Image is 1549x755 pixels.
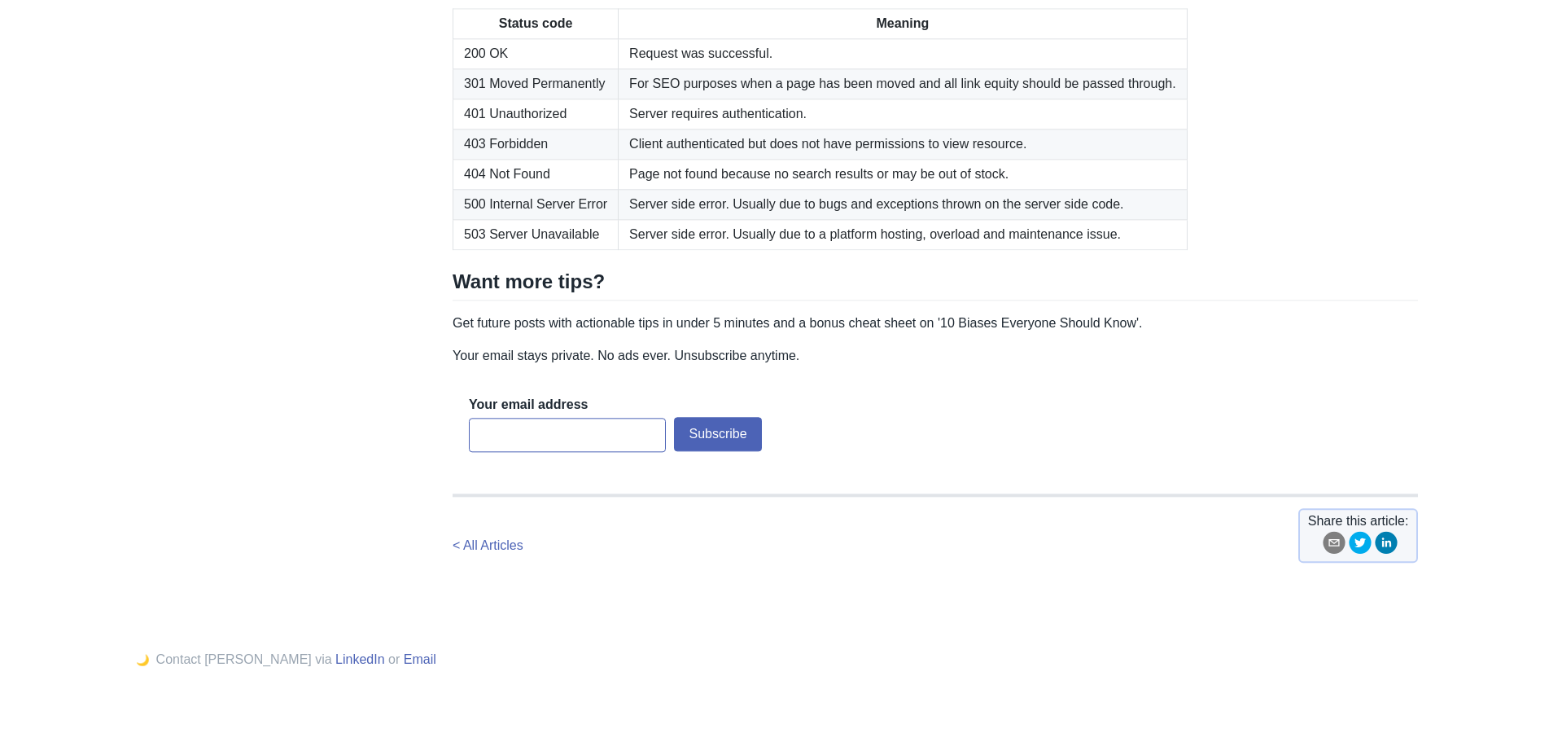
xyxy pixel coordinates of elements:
[453,99,619,129] td: 401 Unauthorized
[1375,531,1398,560] button: linkedin
[1323,531,1346,560] button: email
[131,653,155,667] button: 🌙
[453,538,523,552] a: < All Articles
[453,159,619,189] td: 404 Not Found
[453,129,619,159] td: 403 Forbidden
[453,68,619,99] td: 301 Moved Permanently
[619,8,1188,38] th: Meaning
[335,652,385,666] a: LinkedIn
[453,346,1418,366] p: Your email stays private. No ads ever. Unsubscribe anytime.
[453,270,1418,301] h2: Want more tips?
[404,652,436,666] a: Email
[453,314,1418,333] p: Get future posts with actionable tips in under 5 minutes and a bonus cheat sheet on '10 Biases Ev...
[619,68,1188,99] td: For SEO purposes when a page has been moved and all link equity should be passed through.
[453,219,619,249] td: 503 Server Unavailable
[619,219,1188,249] td: Server side error. Usually due to a platform hosting, overload and maintenance issue.
[388,652,400,666] span: or
[674,417,762,451] button: Subscribe
[619,189,1188,219] td: Server side error. Usually due to bugs and exceptions thrown on the server side code.
[453,38,619,68] td: 200 OK
[1349,531,1372,560] button: twitter
[156,652,332,666] span: Contact [PERSON_NAME] via
[453,8,619,38] th: Status code
[453,189,619,219] td: 500 Internal Server Error
[619,38,1188,68] td: Request was successful.
[469,396,588,414] label: Your email address
[619,159,1188,189] td: Page not found because no search results or may be out of stock.
[1308,511,1409,531] span: Share this article:
[619,99,1188,129] td: Server requires authentication.
[619,129,1188,159] td: Client authenticated but does not have permissions to view resource.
